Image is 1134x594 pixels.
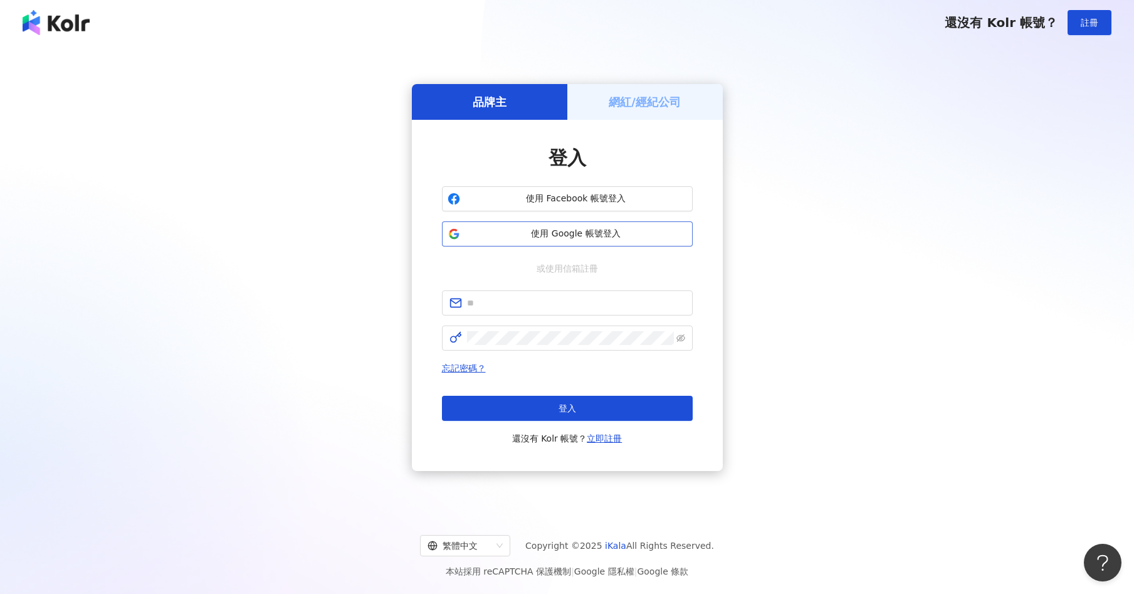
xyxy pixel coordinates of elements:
span: 登入 [559,403,576,413]
a: iKala [605,541,626,551]
h5: 網紅/經紀公司 [609,94,681,110]
button: 註冊 [1068,10,1111,35]
span: 使用 Google 帳號登入 [465,228,687,240]
button: 登入 [442,396,693,421]
span: | [634,566,638,576]
iframe: Help Scout Beacon - Open [1084,544,1121,581]
a: Google 隱私權 [574,566,634,576]
span: 或使用信箱註冊 [528,262,607,275]
span: eye-invisible [676,334,685,342]
button: 使用 Facebook 帳號登入 [442,186,693,211]
span: 使用 Facebook 帳號登入 [465,193,687,205]
span: Copyright © 2025 All Rights Reserved. [525,538,714,553]
h5: 品牌主 [473,94,507,110]
span: 登入 [549,147,586,169]
span: 還沒有 Kolr 帳號？ [512,431,622,446]
button: 使用 Google 帳號登入 [442,221,693,247]
img: logo [23,10,90,35]
span: 還沒有 Kolr 帳號？ [945,15,1058,30]
div: 繁體中文 [428,536,491,556]
span: 本站採用 reCAPTCHA 保護機制 [446,564,688,579]
a: 立即註冊 [587,433,622,443]
span: 註冊 [1081,18,1098,28]
a: Google 條款 [637,566,688,576]
span: | [571,566,574,576]
a: 忘記密碼？ [442,363,486,373]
